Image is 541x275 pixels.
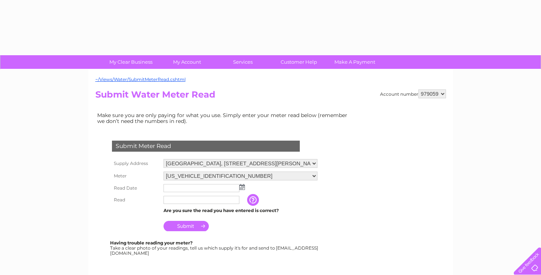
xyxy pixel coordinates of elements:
[380,89,446,98] div: Account number
[95,110,353,126] td: Make sure you are only paying for what you use. Simply enter your meter read below (remember we d...
[110,157,162,170] th: Supply Address
[110,182,162,194] th: Read Date
[162,206,319,215] td: Are you sure the read you have entered is correct?
[110,240,193,246] b: Having trouble reading your meter?
[110,240,319,255] div: Take a clear photo of your readings, tell us which supply it's for and send to [EMAIL_ADDRESS][DO...
[164,221,209,231] input: Submit
[239,184,245,190] img: ...
[247,194,260,206] input: Information
[212,55,273,69] a: Services
[268,55,329,69] a: Customer Help
[95,89,446,103] h2: Submit Water Meter Read
[324,55,385,69] a: Make A Payment
[157,55,217,69] a: My Account
[95,77,186,82] a: ~/Views/Water/SubmitMeterRead.cshtml
[112,141,300,152] div: Submit Meter Read
[110,170,162,182] th: Meter
[110,194,162,206] th: Read
[101,55,161,69] a: My Clear Business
